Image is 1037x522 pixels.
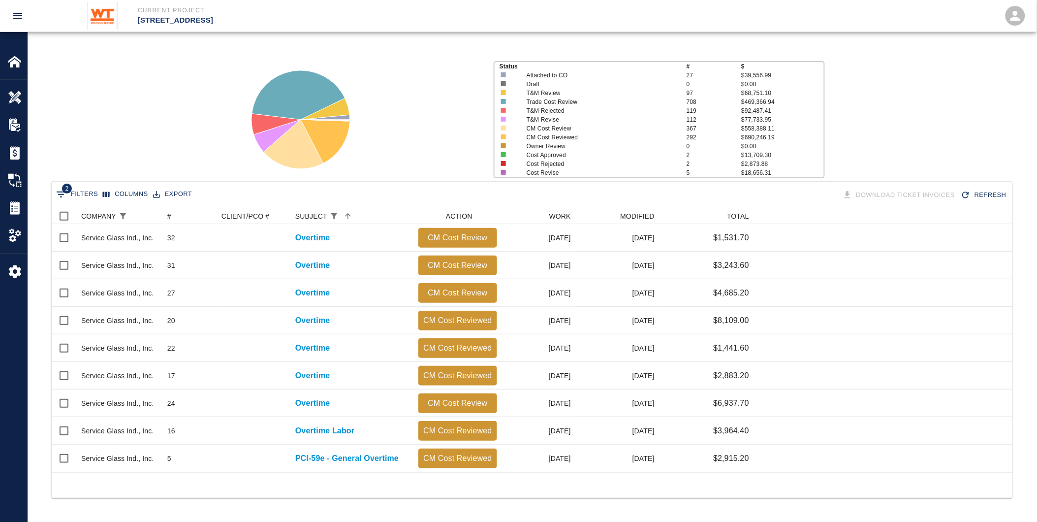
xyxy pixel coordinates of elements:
[502,445,576,472] div: [DATE]
[741,106,823,115] p: $92,487.41
[81,454,154,463] div: Service Glass Ind., Inc.
[422,260,493,271] p: CM Cost Review
[81,233,154,243] div: Service Glass Ind., Inc.
[741,142,823,151] p: $0.00
[713,370,749,382] p: $2,883.20
[502,208,576,224] div: WORK
[62,184,72,194] span: 2
[687,62,741,71] p: #
[167,454,171,463] div: 5
[422,232,493,244] p: CM Cost Review
[295,287,330,299] p: Overtime
[167,426,175,436] div: 16
[713,342,749,354] p: $1,441.60
[502,362,576,390] div: [DATE]
[687,106,741,115] p: 119
[422,397,493,409] p: CM Cost Review
[576,417,660,445] div: [DATE]
[713,315,749,326] p: $8,109.00
[687,168,741,177] p: 5
[713,425,749,437] p: $3,964.40
[527,106,671,115] p: T&M Rejected
[741,98,823,106] p: $469,366.94
[576,362,660,390] div: [DATE]
[167,208,171,224] div: #
[295,232,330,244] p: Overtime
[660,208,754,224] div: TOTAL
[116,209,130,223] div: 1 active filter
[167,371,175,381] div: 17
[713,260,749,271] p: $3,243.60
[76,208,162,224] div: COMPANY
[295,397,330,409] p: Overtime
[576,252,660,279] div: [DATE]
[502,252,576,279] div: [DATE]
[295,425,354,437] a: Overtime Labor
[295,260,330,271] a: Overtime
[341,209,355,223] button: Sort
[422,315,493,326] p: CM Cost Reviewed
[741,133,823,142] p: $690,246.19
[713,453,749,464] p: $2,915.20
[446,208,472,224] div: ACTION
[138,6,572,15] p: Current Project
[116,209,130,223] button: Show filters
[295,315,330,326] a: Overtime
[422,370,493,382] p: CM Cost Reviewed
[741,80,823,89] p: $0.00
[167,343,175,353] div: 22
[81,398,154,408] div: Service Glass Ind., Inc.
[100,187,151,202] button: Select columns
[741,160,823,168] p: $2,873.88
[6,4,30,28] button: open drawer
[549,208,571,224] div: WORK
[576,445,660,472] div: [DATE]
[687,160,741,168] p: 2
[576,334,660,362] div: [DATE]
[527,142,671,151] p: Owner Review
[295,342,330,354] a: Overtime
[502,334,576,362] div: [DATE]
[422,342,493,354] p: CM Cost Reviewed
[687,89,741,98] p: 97
[167,288,175,298] div: 27
[413,208,502,224] div: ACTION
[959,187,1010,204] button: Refresh
[741,168,823,177] p: $18,656.31
[81,426,154,436] div: Service Glass Ind., Inc.
[295,453,399,464] a: PCI-59e - General Overtime
[527,80,671,89] p: Draft
[502,417,576,445] div: [DATE]
[687,98,741,106] p: 708
[576,208,660,224] div: MODIFIED
[138,15,572,26] p: [STREET_ADDRESS]
[620,208,655,224] div: MODIFIED
[422,287,493,299] p: CM Cost Review
[81,343,154,353] div: Service Glass Ind., Inc.
[741,124,823,133] p: $558,388.11
[81,261,154,270] div: Service Glass Ind., Inc.
[713,287,749,299] p: $4,685.20
[741,89,823,98] p: $68,751.10
[687,80,741,89] p: 0
[687,115,741,124] p: 112
[500,62,687,71] p: Status
[527,133,671,142] p: CM Cost Reviewed
[167,261,175,270] div: 31
[295,370,330,382] a: Overtime
[295,208,327,224] div: SUBJECT
[502,224,576,252] div: [DATE]
[727,208,749,224] div: TOTAL
[841,187,959,204] div: Tickets download in groups of 15
[527,124,671,133] p: CM Cost Review
[687,133,741,142] p: 292
[687,151,741,160] p: 2
[130,209,144,223] button: Sort
[576,224,660,252] div: [DATE]
[527,151,671,160] p: Cost Approved
[527,168,671,177] p: Cost Revise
